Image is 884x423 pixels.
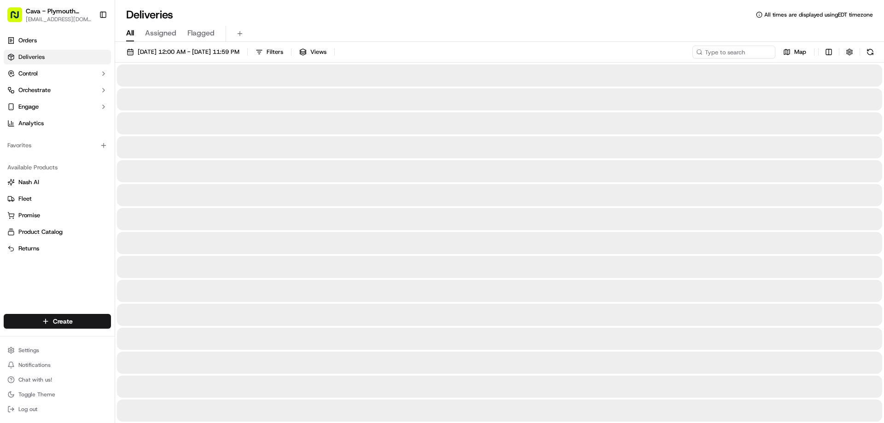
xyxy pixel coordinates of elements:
[18,195,32,203] span: Fleet
[267,48,283,56] span: Filters
[18,211,40,220] span: Promise
[18,70,38,78] span: Control
[18,391,55,398] span: Toggle Theme
[764,11,873,18] span: All times are displayed using EDT timezone
[4,4,95,26] button: Cava - Plymouth Meeting[EMAIL_ADDRESS][DOMAIN_NAME]
[18,347,39,354] span: Settings
[7,195,107,203] a: Fleet
[4,314,111,329] button: Create
[7,228,107,236] a: Product Catalog
[7,244,107,253] a: Returns
[4,241,111,256] button: Returns
[126,28,134,39] span: All
[4,388,111,401] button: Toggle Theme
[138,48,239,56] span: [DATE] 12:00 AM - [DATE] 11:59 PM
[794,48,806,56] span: Map
[7,178,107,186] a: Nash AI
[4,225,111,239] button: Product Catalog
[4,373,111,386] button: Chat with us!
[4,99,111,114] button: Engage
[779,46,810,58] button: Map
[864,46,877,58] button: Refresh
[18,406,37,413] span: Log out
[251,46,287,58] button: Filters
[4,344,111,357] button: Settings
[18,103,39,111] span: Engage
[18,119,44,127] span: Analytics
[53,317,73,326] span: Create
[4,83,111,98] button: Orchestrate
[310,48,326,56] span: Views
[26,16,92,23] button: [EMAIL_ADDRESS][DOMAIN_NAME]
[18,53,45,61] span: Deliveries
[18,244,39,253] span: Returns
[18,86,51,94] span: Orchestrate
[4,33,111,48] a: Orders
[18,361,51,369] span: Notifications
[4,191,111,206] button: Fleet
[295,46,331,58] button: Views
[4,208,111,223] button: Promise
[187,28,215,39] span: Flagged
[4,175,111,190] button: Nash AI
[692,46,775,58] input: Type to search
[4,403,111,416] button: Log out
[4,359,111,371] button: Notifications
[26,6,92,16] button: Cava - Plymouth Meeting
[18,376,52,383] span: Chat with us!
[145,28,176,39] span: Assigned
[4,66,111,81] button: Control
[4,160,111,175] div: Available Products
[126,7,173,22] h1: Deliveries
[18,178,39,186] span: Nash AI
[4,50,111,64] a: Deliveries
[122,46,244,58] button: [DATE] 12:00 AM - [DATE] 11:59 PM
[18,36,37,45] span: Orders
[7,211,107,220] a: Promise
[4,138,111,153] div: Favorites
[4,116,111,131] a: Analytics
[18,228,63,236] span: Product Catalog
